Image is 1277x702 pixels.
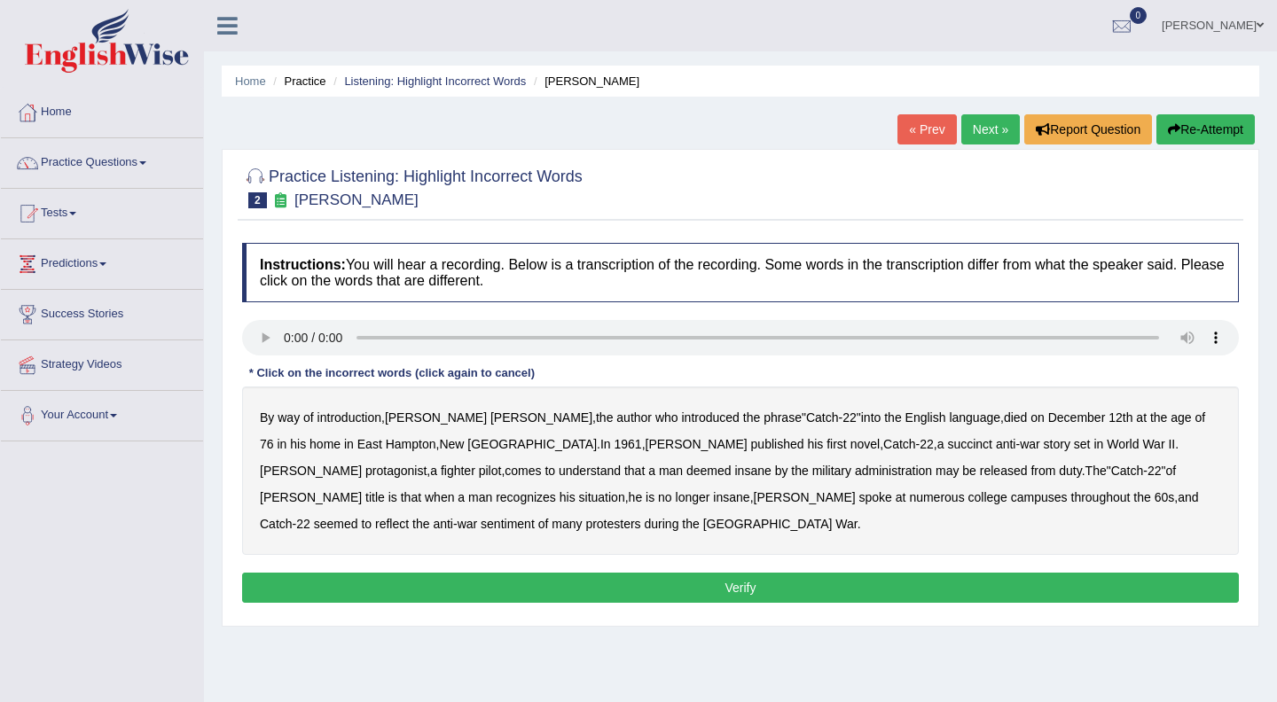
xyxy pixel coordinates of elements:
b: protagonist [365,464,427,478]
b: insane [734,464,771,478]
b: novel [850,437,880,451]
b: [PERSON_NAME] [385,410,487,425]
b: anti [433,517,453,531]
b: released [980,464,1028,478]
b: be [962,464,976,478]
a: Practice Questions [1,138,203,183]
li: Practice [269,73,325,90]
b: numerous [909,490,964,504]
b: at [1136,410,1147,425]
b: military [812,464,851,478]
b: recognizes [496,490,556,504]
button: Verify [242,573,1239,603]
b: the [791,464,808,478]
b: set [1074,437,1091,451]
b: on [1030,410,1045,425]
b: [PERSON_NAME] [646,437,748,451]
b: may [936,464,959,478]
b: the [682,517,699,531]
b: by [775,464,788,478]
span: 0 [1130,7,1148,24]
b: is [388,490,397,504]
b: 60s [1155,490,1175,504]
b: Catch [1111,464,1144,478]
b: when [425,490,454,504]
b: the [743,410,760,425]
a: Listening: Highlight Incorrect Words [344,74,526,88]
b: war [1020,437,1040,451]
a: Predictions [1,239,203,284]
b: In [600,437,611,451]
b: throughout [1071,490,1131,504]
b: 22 [1148,464,1162,478]
b: II [1168,437,1175,451]
b: campuses [1011,490,1068,504]
button: Report Question [1024,114,1152,144]
a: Strategy Videos [1,340,203,385]
b: [PERSON_NAME] [754,490,856,504]
b: of [538,517,549,531]
b: 12th [1109,410,1132,425]
b: man [659,464,683,478]
b: seemed [314,517,358,531]
b: succinct [947,437,992,451]
b: reflect [375,517,409,531]
b: his [290,437,306,451]
b: anti [996,437,1016,451]
b: duty [1059,464,1081,478]
b: longer [676,490,710,504]
b: from [1030,464,1055,478]
h2: Practice Listening: Highlight Incorrect Words [242,164,583,208]
b: and [1178,490,1198,504]
b: New [439,437,464,451]
b: deemed [686,464,732,478]
b: to [544,464,555,478]
b: the [1150,410,1167,425]
b: the [596,410,613,425]
b: story [1044,437,1070,451]
b: sentiment [481,517,535,531]
b: understand [559,464,621,478]
b: pilot [479,464,502,478]
a: Next » [961,114,1020,144]
b: War [1142,437,1164,451]
b: author [616,410,652,425]
b: December [1048,410,1106,425]
b: of [1195,410,1206,425]
b: that [624,464,645,478]
b: a [458,490,465,504]
b: the [884,410,901,425]
b: no [658,490,672,504]
b: English [905,410,946,425]
b: first [827,437,847,451]
a: « Prev [897,114,956,144]
b: phrase [764,410,802,425]
b: insane [713,490,749,504]
b: the [1133,490,1150,504]
b: many [552,517,582,531]
div: * Click on the incorrect words (click again to cancel) [242,364,542,381]
b: his [560,490,576,504]
b: in [277,437,286,451]
b: The [1085,464,1107,478]
b: spoke [859,490,892,504]
b: comes [505,464,541,478]
b: of [1166,464,1177,478]
b: [GEOGRAPHIC_DATA] [703,517,833,531]
b: protesters [585,517,640,531]
b: language [949,410,1000,425]
b: home [309,437,341,451]
b: Catch [883,437,916,451]
a: Your Account [1,391,203,435]
b: during [645,517,679,531]
b: 22 [296,517,310,531]
b: that [401,490,421,504]
b: at [896,490,906,504]
b: a [937,437,944,451]
b: published [751,437,804,451]
b: age [1171,410,1191,425]
b: he [629,490,643,504]
b: East [357,437,382,451]
small: Exam occurring question [271,192,290,209]
b: introduced [681,410,739,425]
